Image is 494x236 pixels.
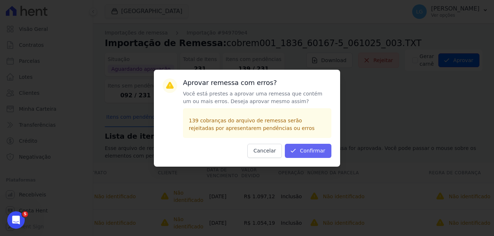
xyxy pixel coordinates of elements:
[7,211,25,229] iframe: Intercom live chat
[285,144,331,158] button: Confirmar
[183,90,331,105] p: Você está prestes a aprovar uma remessa que contém um ou mais erros. Deseja aprovar mesmo assim?
[22,211,28,217] span: 5
[189,117,326,132] p: 139 cobranças do arquivo de remessa serão rejeitadas por apresentarem pendências ou erros
[183,78,331,87] h3: Aprovar remessa com erros?
[247,144,282,158] button: Cancelar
